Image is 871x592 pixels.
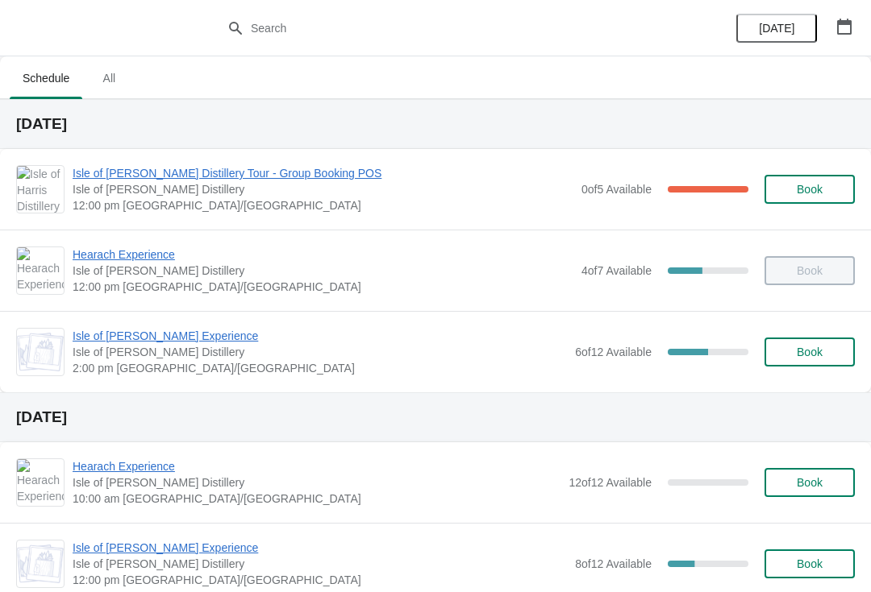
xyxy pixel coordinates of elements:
[250,14,653,43] input: Search
[736,14,817,43] button: [DATE]
[581,183,652,196] span: 0 of 5 Available
[73,491,561,507] span: 10:00 am [GEOGRAPHIC_DATA]/[GEOGRAPHIC_DATA]
[581,264,652,277] span: 4 of 7 Available
[569,476,652,489] span: 12 of 12 Available
[797,476,823,489] span: Book
[73,246,573,263] span: Hearach Experience
[89,64,129,93] span: All
[73,474,561,491] span: Isle of [PERSON_NAME] Distillery
[16,409,855,425] h2: [DATE]
[73,360,567,376] span: 2:00 pm [GEOGRAPHIC_DATA]/[GEOGRAPHIC_DATA]
[797,346,823,358] span: Book
[575,557,652,570] span: 8 of 12 Available
[797,183,823,196] span: Book
[575,346,652,358] span: 6 of 12 Available
[17,544,64,583] img: Isle of Harris Gin Experience | Isle of Harris Distillery | 12:00 pm Europe/London
[17,459,64,506] img: Hearach Experience | Isle of Harris Distillery | 10:00 am Europe/London
[765,337,855,366] button: Book
[73,181,573,197] span: Isle of [PERSON_NAME] Distillery
[765,468,855,497] button: Book
[17,247,64,294] img: Hearach Experience | Isle of Harris Distillery | 12:00 pm Europe/London
[17,166,64,213] img: Isle of Harris Distillery Tour - Group Booking POS | Isle of Harris Distillery | 12:00 pm Europe/...
[73,572,567,588] span: 12:00 pm [GEOGRAPHIC_DATA]/[GEOGRAPHIC_DATA]
[765,175,855,204] button: Book
[73,263,573,279] span: Isle of [PERSON_NAME] Distillery
[17,333,64,371] img: Isle of Harris Gin Experience | Isle of Harris Distillery | 2:00 pm Europe/London
[759,22,794,35] span: [DATE]
[73,344,567,360] span: Isle of [PERSON_NAME] Distillery
[765,549,855,578] button: Book
[73,556,567,572] span: Isle of [PERSON_NAME] Distillery
[73,279,573,295] span: 12:00 pm [GEOGRAPHIC_DATA]/[GEOGRAPHIC_DATA]
[73,328,567,344] span: Isle of [PERSON_NAME] Experience
[797,557,823,570] span: Book
[10,64,82,93] span: Schedule
[16,116,855,132] h2: [DATE]
[73,197,573,213] span: 12:00 pm [GEOGRAPHIC_DATA]/[GEOGRAPHIC_DATA]
[73,540,567,556] span: Isle of [PERSON_NAME] Experience
[73,458,561,474] span: Hearach Experience
[73,165,573,181] span: Isle of [PERSON_NAME] Distillery Tour - Group Booking POS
